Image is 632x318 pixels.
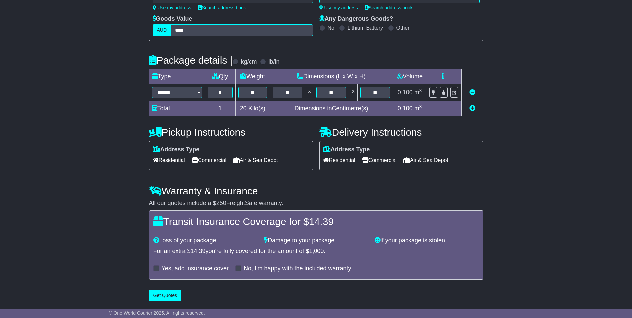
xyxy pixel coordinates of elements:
div: For an extra $ you're fully covered for the amount of $ . [153,248,479,255]
span: 14.39 [309,216,334,227]
td: x [305,84,314,101]
span: Residential [323,155,355,165]
span: Commercial [192,155,226,165]
sup: 3 [419,104,422,109]
a: Use my address [319,5,358,10]
td: Type [149,69,205,84]
label: Yes, add insurance cover [162,265,229,272]
span: 0.100 [398,89,413,96]
td: Total [149,101,205,116]
div: Loss of your package [150,237,261,244]
h4: Transit Insurance Coverage for $ [153,216,479,227]
span: m [414,89,422,96]
label: Goods Value [153,15,192,23]
h4: Package details | [149,55,233,66]
span: 0.100 [398,105,413,112]
h4: Pickup Instructions [149,127,313,138]
label: lb/in [268,58,279,66]
sup: 3 [419,88,422,93]
a: Search address book [365,5,413,10]
td: Dimensions in Centimetre(s) [270,101,393,116]
td: Qty [205,69,236,84]
td: Weight [236,69,270,84]
h4: Delivery Instructions [319,127,483,138]
label: AUD [153,24,171,36]
span: 250 [216,200,226,206]
label: Lithium Battery [347,25,383,31]
span: © One World Courier 2025. All rights reserved. [109,310,205,316]
td: Volume [393,69,426,84]
td: x [349,84,358,101]
a: Remove this item [469,89,475,96]
h4: Warranty & Insurance [149,185,483,196]
label: Other [396,25,410,31]
label: No [328,25,334,31]
span: 1,000 [309,248,324,254]
a: Use my address [153,5,191,10]
span: 20 [240,105,247,112]
td: Kilo(s) [236,101,270,116]
span: 14.39 [191,248,206,254]
span: Residential [153,155,185,165]
div: All our quotes include a $ FreightSafe warranty. [149,200,483,207]
label: No, I'm happy with the included warranty [244,265,351,272]
div: Damage to your package [261,237,371,244]
td: Dimensions (L x W x H) [270,69,393,84]
span: Air & Sea Depot [233,155,278,165]
label: Any Dangerous Goods? [319,15,393,23]
button: Get Quotes [149,290,182,301]
a: Search address book [198,5,246,10]
span: m [414,105,422,112]
label: Address Type [323,146,370,153]
span: Air & Sea Depot [403,155,448,165]
div: If your package is stolen [371,237,482,244]
a: Add new item [469,105,475,112]
label: Address Type [153,146,200,153]
span: Commercial [362,155,397,165]
label: kg/cm [241,58,257,66]
td: 1 [205,101,236,116]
